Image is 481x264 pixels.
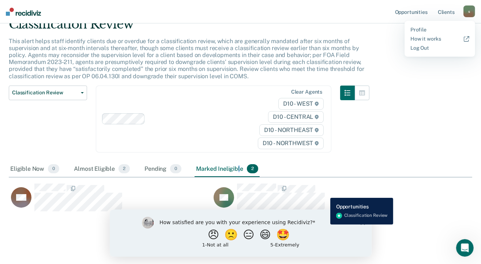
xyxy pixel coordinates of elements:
iframe: Survey by Kim from Recidiviz [110,210,372,257]
a: Profile [410,27,469,33]
div: Marked Ineligible2 [195,161,260,177]
button: s [463,5,475,17]
div: Almost Eligible2 [72,161,131,177]
p: This alert helps staff identify clients due or overdue for a classification review, which are gen... [9,38,364,80]
span: D10 - NORTHEAST [259,124,324,136]
a: How it works [410,36,469,42]
span: D10 - WEST [278,98,324,110]
span: Classification Review [12,90,78,96]
div: CaseloadOpportunityCell-0773302 [211,183,414,212]
span: 0 [48,164,59,174]
img: Recidiviz [6,8,41,16]
span: 2 [247,164,258,174]
div: Clear agents [291,89,322,95]
div: Eligible Now0 [9,161,61,177]
span: 2 [119,164,130,174]
div: CaseloadOpportunityCell-0247870 [9,183,211,212]
a: Log Out [410,45,469,51]
span: D10 - NORTHWEST [258,137,324,149]
span: D10 - CENTRAL [268,111,324,123]
div: Classification Review [9,17,369,38]
button: Classification Review [9,86,87,100]
iframe: Intercom live chat [456,239,474,257]
span: 0 [170,164,181,174]
div: Pending0 [143,161,183,177]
